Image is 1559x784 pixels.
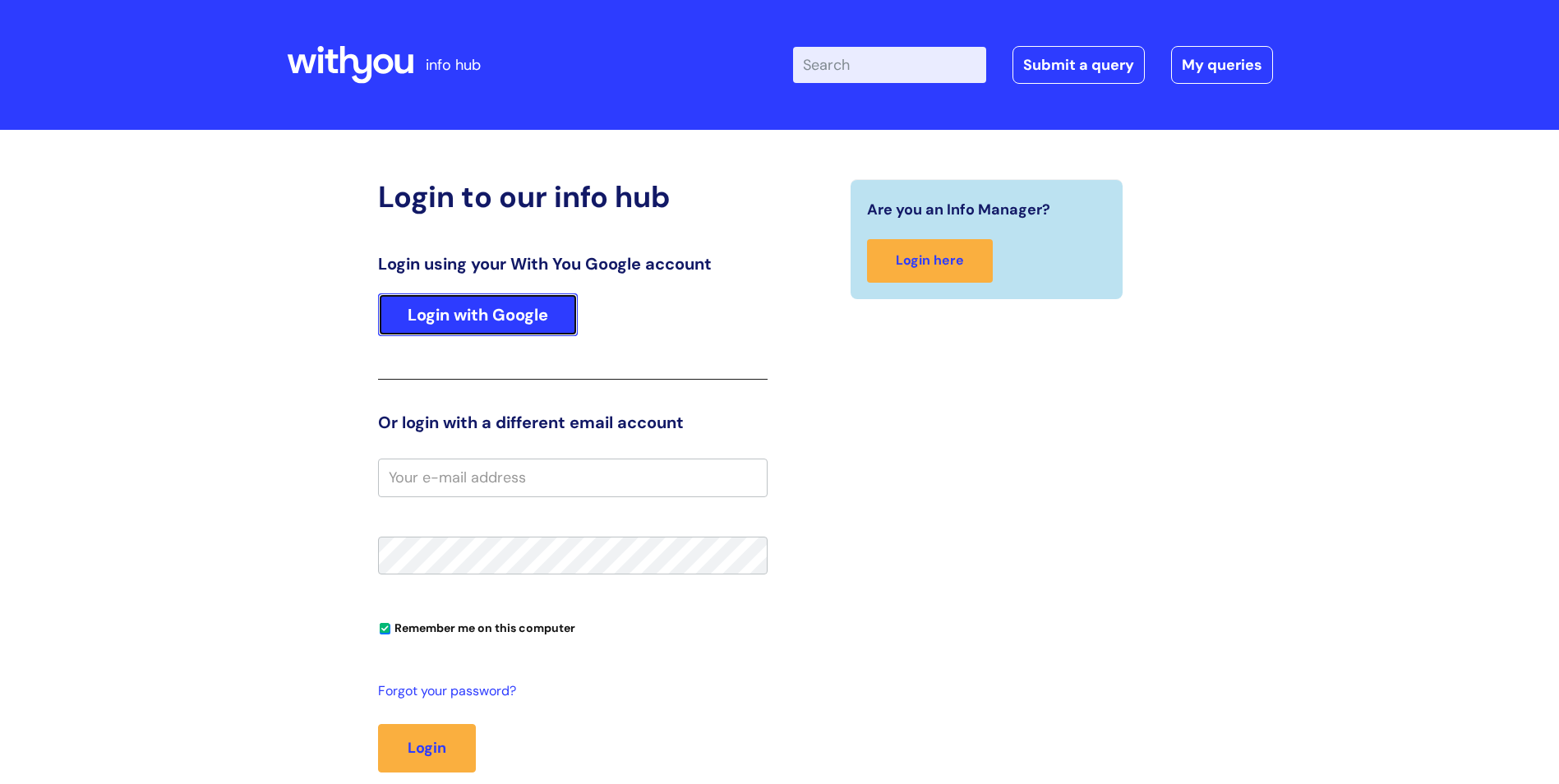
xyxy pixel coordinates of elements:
a: Submit a query [1012,46,1145,84]
p: info hub [426,52,481,78]
h2: Login to our info hub [378,179,768,214]
span: Are you an Info Manager? [867,196,1050,223]
input: Remember me on this computer [380,624,390,634]
a: My queries [1171,46,1273,84]
h3: Or login with a different email account [378,413,768,432]
a: Login here [867,239,993,283]
input: Your e-mail address [378,459,768,496]
label: Remember me on this computer [378,617,575,635]
input: Search [793,47,986,83]
a: Forgot your password? [378,680,759,703]
h3: Login using your With You Google account [378,254,768,274]
a: Login with Google [378,293,578,336]
div: You can uncheck this option if you're logging in from a shared device [378,614,768,640]
button: Login [378,724,476,772]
